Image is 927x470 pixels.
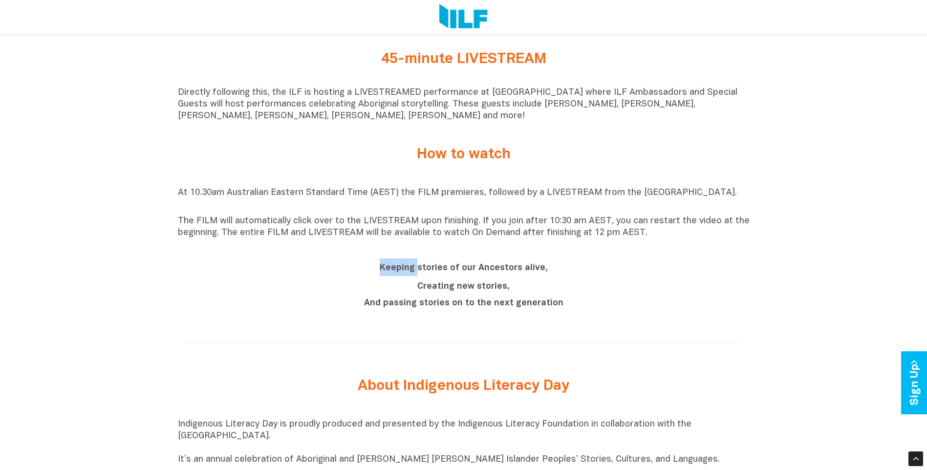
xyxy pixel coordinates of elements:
[178,215,750,239] p: The FILM will automatically click over to the LIVESTREAM upon finishing. If you join after 10:30 ...
[280,51,647,67] h2: 45-minute LIVESTREAM
[178,87,750,122] p: Directly following this, the ILF is hosting a LIVESTREAMED performance at [GEOGRAPHIC_DATA] where...
[364,299,563,307] b: And passing stories on to the next generation
[178,187,750,211] p: At 10.30am Australian Eastern Standard Time (AEST) the FILM premieres, followed by a LIVESTREAM f...
[280,147,647,163] h2: How to watch
[280,378,647,394] h2: About Indigenous Literacy Day
[417,282,510,291] b: Creating new stories,
[908,451,923,466] div: Scroll Back to Top
[380,264,548,272] b: Keeping stories of our Ancestors alive,
[439,4,488,30] img: Logo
